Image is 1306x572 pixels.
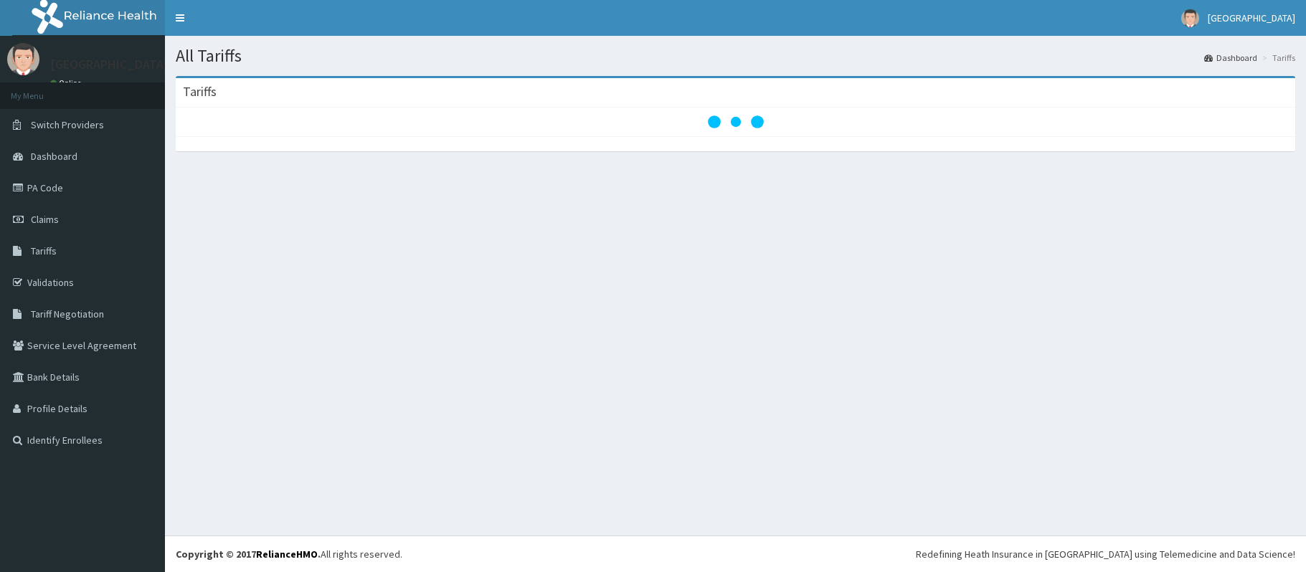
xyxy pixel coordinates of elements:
[31,150,77,163] span: Dashboard
[31,118,104,131] span: Switch Providers
[707,93,765,151] svg: audio-loading
[1181,9,1199,27] img: User Image
[165,535,1306,572] footer: All rights reserved.
[916,547,1295,561] div: Redefining Heath Insurance in [GEOGRAPHIC_DATA] using Telemedicine and Data Science!
[50,78,85,88] a: Online
[183,85,217,98] h3: Tariffs
[31,308,104,320] span: Tariff Negotiation
[1259,52,1295,64] li: Tariffs
[256,548,318,561] a: RelianceHMO
[31,213,59,226] span: Claims
[176,47,1295,65] h1: All Tariffs
[1204,52,1257,64] a: Dashboard
[7,43,39,75] img: User Image
[50,58,169,71] p: [GEOGRAPHIC_DATA]
[176,548,321,561] strong: Copyright © 2017 .
[1208,11,1295,24] span: [GEOGRAPHIC_DATA]
[31,244,57,257] span: Tariffs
